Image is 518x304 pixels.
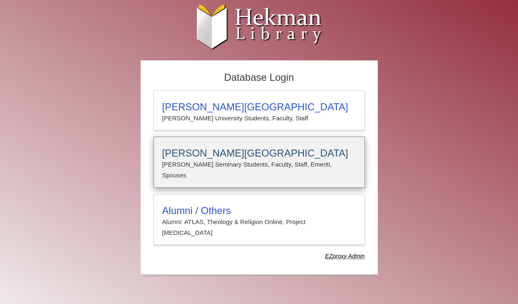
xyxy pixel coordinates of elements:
a: [PERSON_NAME][GEOGRAPHIC_DATA][PERSON_NAME] Seminary Students, Faculty, Staff, Emeriti, Spouses [154,137,365,188]
h3: Alumni / Others [162,205,356,217]
h3: [PERSON_NAME][GEOGRAPHIC_DATA] [162,147,356,159]
summary: Alumni / OthersAlumni: ATLAS, Theology & Religion Online, Project [MEDICAL_DATA] [162,205,356,239]
a: [PERSON_NAME][GEOGRAPHIC_DATA][PERSON_NAME] University Students, Faculty, Staff [154,90,365,130]
dfn: Use Alumni login [325,253,364,259]
h3: [PERSON_NAME][GEOGRAPHIC_DATA] [162,101,356,113]
p: Alumni: ATLAS, Theology & Religion Online, Project [MEDICAL_DATA] [162,217,356,239]
p: [PERSON_NAME] Seminary Students, Faculty, Staff, Emeriti, Spouses [162,159,356,181]
h2: Database Login [149,69,369,86]
p: [PERSON_NAME] University Students, Faculty, Staff [162,113,356,124]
